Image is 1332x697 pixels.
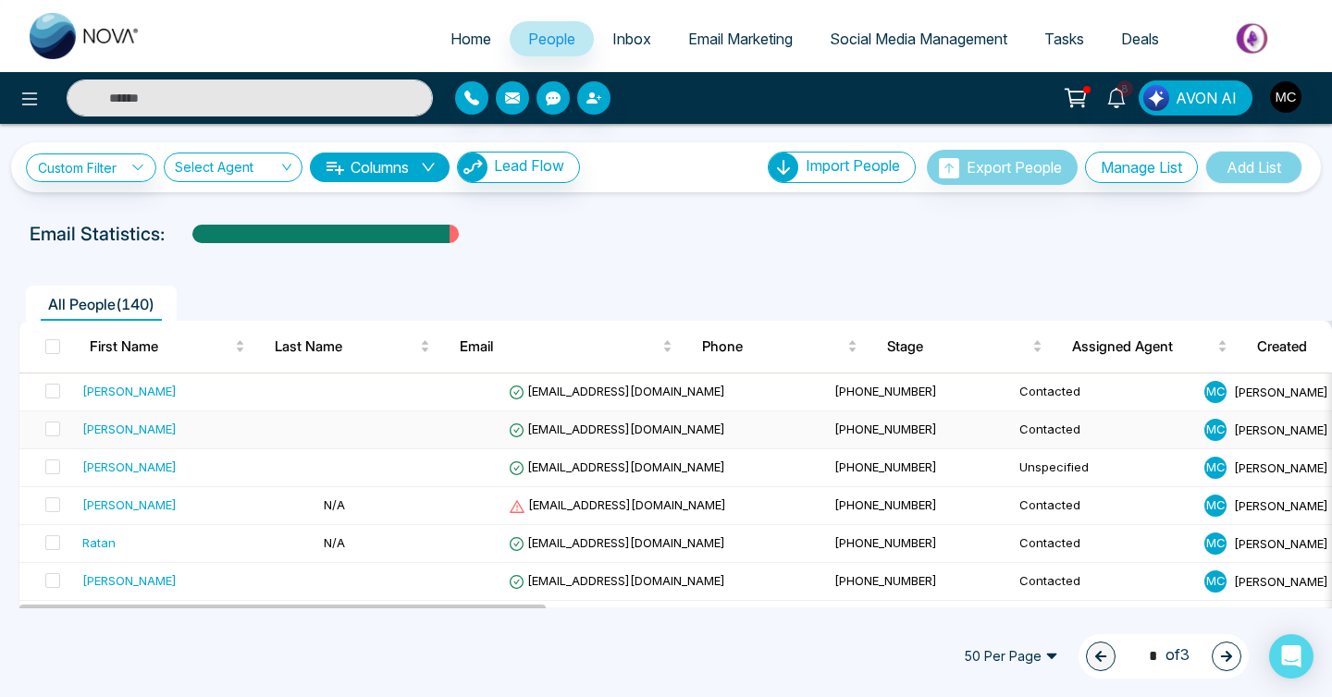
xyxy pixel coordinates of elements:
[82,382,177,400] div: [PERSON_NAME]
[1270,81,1301,113] img: User Avatar
[457,152,580,183] button: Lead Flow
[1269,634,1313,679] div: Open Intercom Messenger
[1234,535,1328,550] span: [PERSON_NAME]
[90,336,231,358] span: First Name
[702,336,844,358] span: Phone
[509,535,725,550] span: [EMAIL_ADDRESS][DOMAIN_NAME]
[30,220,165,248] p: Email Statistics:
[1012,411,1197,449] td: Contacted
[82,533,116,552] div: Ratan
[1204,570,1227,593] span: M C
[82,571,177,590] div: [PERSON_NAME]
[887,336,1029,358] span: Stage
[811,21,1026,56] a: Social Media Management
[1138,643,1190,668] span: of 3
[1234,497,1328,512] span: [PERSON_NAME]
[432,21,510,56] a: Home
[82,420,177,438] div: [PERSON_NAME]
[834,497,937,512] span: [PHONE_NUMBER]
[310,153,450,182] button: Columnsdown
[834,459,937,474] span: [PHONE_NUMBER]
[1234,459,1328,474] span: [PERSON_NAME]
[30,13,141,59] img: Nova CRM Logo
[324,497,345,512] span: N/A
[872,321,1057,373] th: Stage
[1085,152,1198,183] button: Manage List
[688,30,793,48] span: Email Marketing
[1234,573,1328,588] span: [PERSON_NAME]
[324,535,345,550] span: N/A
[1143,85,1169,111] img: Lead Flow
[1121,30,1159,48] span: Deals
[670,21,811,56] a: Email Marketing
[1026,21,1103,56] a: Tasks
[509,422,725,436] span: [EMAIL_ADDRESS][DOMAIN_NAME]
[1234,422,1328,436] span: [PERSON_NAME]
[1116,80,1133,97] span: 8
[834,573,937,588] span: [PHONE_NUMBER]
[458,153,487,182] img: Lead Flow
[1044,30,1084,48] span: Tasks
[509,459,725,474] span: [EMAIL_ADDRESS][DOMAIN_NAME]
[1204,532,1227,555] span: M C
[26,153,156,182] a: Custom Filter
[1204,457,1227,479] span: M C
[1012,449,1197,487] td: Unspecified
[1012,601,1197,639] td: Do not contact
[927,150,1078,185] button: Export People
[612,30,651,48] span: Inbox
[834,384,937,398] span: [PHONE_NUMBER]
[1057,321,1242,373] th: Assigned Agent
[834,535,937,550] span: [PHONE_NUMBER]
[494,156,564,175] span: Lead Flow
[421,160,436,175] span: down
[82,458,177,476] div: [PERSON_NAME]
[1012,373,1197,411] td: Contacted
[75,321,260,373] th: First Name
[967,158,1062,177] span: Export People
[510,21,594,56] a: People
[1012,563,1197,601] td: Contacted
[260,321,445,373] th: Last Name
[1094,80,1139,113] a: 8
[1012,525,1197,563] td: Contacted
[82,495,177,514] div: [PERSON_NAME]
[1012,487,1197,525] td: Contacted
[687,321,872,373] th: Phone
[1234,384,1328,398] span: [PERSON_NAME]
[509,384,725,398] span: [EMAIL_ADDRESS][DOMAIN_NAME]
[450,30,491,48] span: Home
[834,422,937,436] span: [PHONE_NUMBER]
[830,30,1007,48] span: Social Media Management
[1187,18,1321,59] img: Market-place.gif
[1204,419,1227,441] span: M C
[1072,336,1214,358] span: Assigned Agent
[450,152,580,183] a: Lead FlowLead Flow
[1204,381,1227,403] span: M C
[528,30,575,48] span: People
[445,321,687,373] th: Email
[275,336,416,358] span: Last Name
[594,21,670,56] a: Inbox
[806,156,900,175] span: Import People
[1103,21,1178,56] a: Deals
[1139,80,1252,116] button: AVON AI
[1176,87,1237,109] span: AVON AI
[460,336,659,358] span: Email
[509,573,725,588] span: [EMAIL_ADDRESS][DOMAIN_NAME]
[951,642,1071,671] span: 50 Per Page
[41,295,162,313] span: All People ( 140 )
[1204,495,1227,517] span: M C
[509,497,726,512] span: [EMAIL_ADDRESS][DOMAIN_NAME]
